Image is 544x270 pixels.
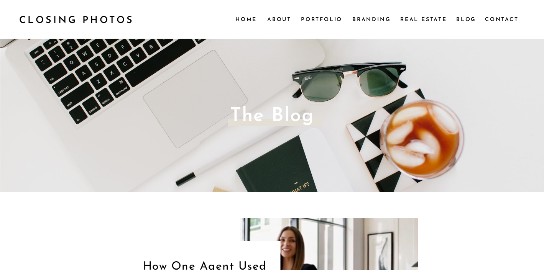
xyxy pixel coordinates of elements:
a: CLOSING PHOTOS [19,12,141,26]
a: Portfolio [301,15,343,23]
a: Blog [456,15,477,23]
a: About [267,15,291,23]
a: Real Estate [400,15,449,23]
a: Branding [352,15,391,23]
h1: The Blog [208,102,337,129]
a: Contact [485,15,518,23]
a: Home [235,15,257,23]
